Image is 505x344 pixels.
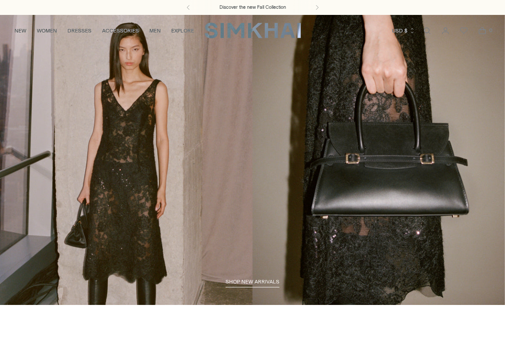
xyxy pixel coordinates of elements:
a: SIMKHAI [205,22,301,39]
a: Wishlist [455,22,473,39]
button: USD $ [392,21,415,40]
a: Discover the new Fall Collection [219,4,286,11]
span: 0 [487,26,494,34]
a: ACCESSORIES [102,21,139,40]
a: Go to the account page [437,22,454,39]
a: Open cart modal [473,22,491,39]
a: Open search modal [418,22,436,39]
a: WOMEN [37,21,57,40]
a: DRESSES [67,21,92,40]
a: EXPLORE [171,21,194,40]
span: shop new arrivals [226,279,279,285]
a: NEW [14,21,26,40]
a: shop new arrivals [226,279,279,287]
a: MEN [149,21,161,40]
